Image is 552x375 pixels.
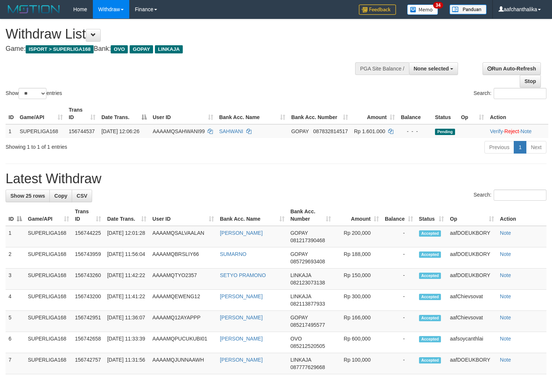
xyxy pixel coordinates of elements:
[98,103,150,124] th: Date Trans.: activate to sort column descending
[484,141,514,154] a: Previous
[220,251,247,257] a: SUMARNO
[220,357,263,363] a: [PERSON_NAME]
[6,290,25,311] td: 4
[72,353,104,374] td: 156742757
[290,336,302,342] span: OVO
[447,205,497,226] th: Op: activate to sort column ascending
[104,311,149,332] td: [DATE] 11:36:07
[290,293,311,299] span: LINKAJA
[435,129,455,135] span: Pending
[104,226,149,247] td: [DATE] 12:01:28
[407,4,438,15] img: Button%20Memo.svg
[447,247,497,269] td: aafDOEUKBORY
[354,128,385,134] span: Rp 1.601.000
[419,230,441,237] span: Accepted
[290,237,325,243] span: Copy 081217390468 to clipboard
[25,247,72,269] td: SUPERLIGA168
[25,311,72,332] td: SUPERLIGA168
[382,269,416,290] td: -
[149,247,217,269] td: AAAAMQBRSLIY66
[17,103,66,124] th: Game/API: activate to sort column ascending
[290,315,308,320] span: GOPAY
[334,332,382,353] td: Rp 600,000
[334,247,382,269] td: Rp 188,000
[25,332,72,353] td: SUPERLIGA168
[220,272,266,278] a: SETYO PRAMONO
[483,62,541,75] a: Run Auto-Refresh
[334,353,382,374] td: Rp 100,000
[72,205,104,226] th: Trans ID: activate to sort column ascending
[500,315,511,320] a: Note
[104,353,149,374] td: [DATE] 11:31:56
[382,205,416,226] th: Balance: activate to sort column ascending
[382,353,416,374] td: -
[414,66,449,72] span: None selected
[313,128,348,134] span: Copy 087832814517 to clipboard
[355,62,409,75] div: PGA Site Balance /
[290,280,325,286] span: Copy 082123073138 to clipboard
[419,273,441,279] span: Accepted
[149,290,217,311] td: AAAAMQEWENG12
[449,4,487,14] img: panduan.png
[419,294,441,300] span: Accepted
[54,193,67,199] span: Copy
[6,4,62,15] img: MOTION_logo.png
[419,315,441,321] span: Accepted
[290,322,325,328] span: Copy 085217495577 to clipboard
[494,190,546,201] input: Search:
[149,332,217,353] td: AAAAMQPUCUKUBI01
[290,272,311,278] span: LINKAJA
[49,190,72,202] a: Copy
[19,88,46,99] select: Showentries
[77,193,87,199] span: CSV
[130,45,153,53] span: GOPAY
[149,226,217,247] td: AAAAMQSALVAALAN
[474,190,546,201] label: Search:
[288,103,351,124] th: Bank Acc. Number: activate to sort column ascending
[6,171,546,186] h1: Latest Withdraw
[104,332,149,353] td: [DATE] 11:33:39
[217,205,288,226] th: Bank Acc. Name: activate to sort column ascending
[382,311,416,332] td: -
[288,205,334,226] th: Bank Acc. Number: activate to sort column ascending
[500,251,511,257] a: Note
[111,45,128,53] span: OVO
[500,293,511,299] a: Note
[6,269,25,290] td: 3
[6,311,25,332] td: 5
[6,45,361,53] h4: Game: Bank:
[72,311,104,332] td: 156742951
[66,103,98,124] th: Trans ID: activate to sort column ascending
[72,226,104,247] td: 156744225
[447,269,497,290] td: aafDOEUKBORY
[26,45,94,53] span: ISPORT > SUPERLIGA168
[351,103,398,124] th: Amount: activate to sort column ascending
[494,88,546,99] input: Search:
[401,128,429,135] div: - - -
[447,353,497,374] td: aafDOEUKBORY
[500,357,511,363] a: Note
[290,230,308,236] span: GOPAY
[447,290,497,311] td: aafChievsovat
[25,353,72,374] td: SUPERLIGA168
[69,128,95,134] span: 156744537
[72,190,92,202] a: CSV
[520,128,532,134] a: Note
[216,103,288,124] th: Bank Acc. Name: activate to sort column ascending
[447,311,497,332] td: aafChievsovat
[6,140,224,151] div: Showing 1 to 1 of 1 entries
[220,230,263,236] a: [PERSON_NAME]
[6,190,50,202] a: Show 25 rows
[17,124,66,138] td: SUPERLIGA168
[104,247,149,269] td: [DATE] 11:56:04
[72,269,104,290] td: 156743260
[220,315,263,320] a: [PERSON_NAME]
[153,128,205,134] span: AAAAMQSAHWANI99
[474,88,546,99] label: Search:
[155,45,183,53] span: LINKAJA
[290,301,325,307] span: Copy 082113877933 to clipboard
[334,205,382,226] th: Amount: activate to sort column ascending
[10,193,45,199] span: Show 25 rows
[382,247,416,269] td: -
[419,357,441,364] span: Accepted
